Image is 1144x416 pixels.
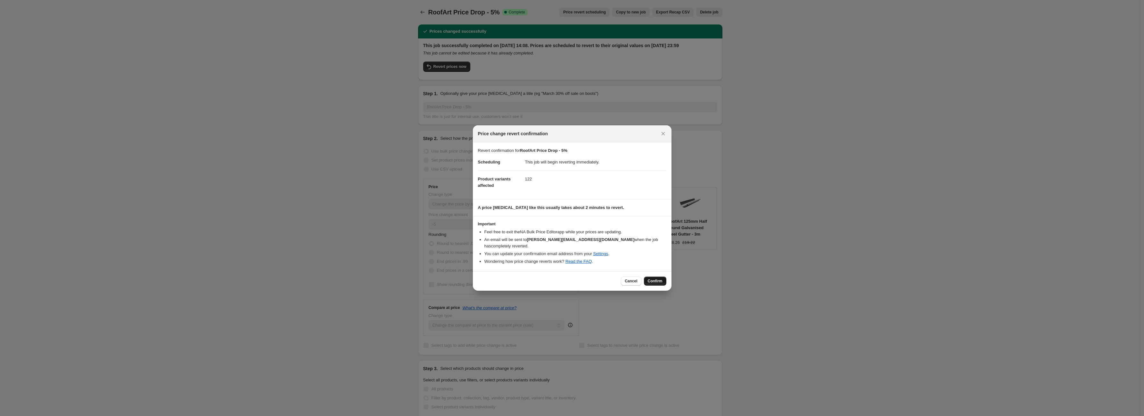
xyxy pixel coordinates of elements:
li: Wondering how price change reverts work? . [484,258,666,265]
span: Price change revert confirmation [478,130,548,137]
h3: Important [478,221,666,227]
p: Revert confirmation for [478,147,666,154]
li: An email will be sent to when the job has completely reverted . [484,237,666,249]
a: Settings [593,251,608,256]
button: Close [659,129,668,138]
b: [PERSON_NAME][EMAIL_ADDRESS][DOMAIN_NAME] [527,237,634,242]
dd: 122 [525,171,666,187]
li: Feel free to exit the NA Bulk Price Editor app while your prices are updating. [484,229,666,235]
span: Product variants affected [478,177,511,188]
span: Confirm [648,279,663,284]
button: Confirm [644,277,666,286]
span: Cancel [625,279,637,284]
span: Scheduling [478,160,500,164]
button: Cancel [621,277,641,286]
a: Read the FAQ [565,259,592,264]
b: RoofArt Price Drop - 5% [520,148,567,153]
dd: This job will begin reverting immediately. [525,154,666,171]
b: A price [MEDICAL_DATA] like this usually takes about 2 minutes to revert. [478,205,624,210]
li: You can update your confirmation email address from your . [484,251,666,257]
